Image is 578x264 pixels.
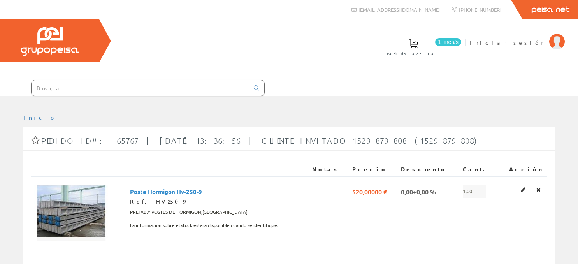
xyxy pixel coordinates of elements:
[309,162,349,176] th: Notas
[534,185,543,195] a: Eliminar
[460,162,499,176] th: Cant.
[32,80,249,96] input: Buscar ...
[23,114,56,121] a: Inicio
[358,6,440,13] span: [EMAIL_ADDRESS][DOMAIN_NAME]
[130,219,278,232] span: La información sobre el stock estará disponible cuando se identifique.
[459,6,501,13] span: [PHONE_NUMBER]
[398,162,459,176] th: Descuento
[130,206,248,219] span: PREFAB.Y POSTES DE HORMIGON,[GEOGRAPHIC_DATA]
[379,32,463,61] a: 1 línea/s Pedido actual
[387,50,440,58] span: Pedido actual
[499,162,547,176] th: Acción
[435,38,461,46] span: 1 línea/s
[130,185,202,198] span: Poste Hormigon Hv-250-9
[352,185,387,198] span: 520,00000 €
[463,185,486,198] span: 1,00
[130,198,306,206] div: Ref. HV2509
[470,32,565,40] a: Iniciar sesión
[41,136,480,145] span: Pedido ID#: 65767 | [DATE] 13:36:56 | Cliente Invitado 1529879808 (1529879808)
[518,185,528,195] a: Editar
[470,39,545,46] span: Iniciar sesión
[401,185,436,198] span: 0,00+0,00 %
[21,27,79,56] img: Grupo Peisa
[34,185,109,241] img: Foto artículo Poste Hormigon Hv-250-9 (192x144.90566037736)
[349,162,398,176] th: Precio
